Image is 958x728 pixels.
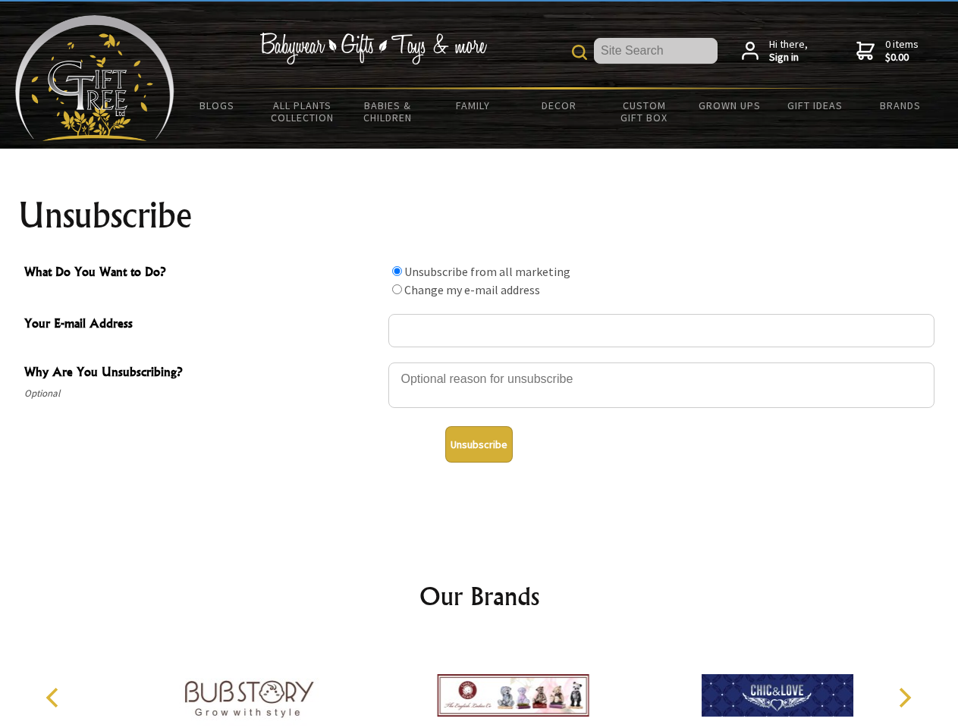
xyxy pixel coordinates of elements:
[392,284,402,294] input: What Do You Want to Do?
[388,362,934,408] textarea: Why Are You Unsubscribing?
[15,15,174,141] img: Babyware - Gifts - Toys and more...
[856,38,919,64] a: 0 items$0.00
[885,37,919,64] span: 0 items
[885,51,919,64] strong: $0.00
[686,89,772,121] a: Grown Ups
[24,362,381,384] span: Why Are You Unsubscribing?
[259,33,487,64] img: Babywear - Gifts - Toys & more
[24,384,381,403] span: Optional
[38,681,71,714] button: Previous
[24,314,381,336] span: Your E-mail Address
[769,38,808,64] span: Hi there,
[445,426,513,463] button: Unsubscribe
[345,89,431,133] a: Babies & Children
[260,89,346,133] a: All Plants Collection
[887,681,921,714] button: Next
[24,262,381,284] span: What Do You Want to Do?
[30,578,928,614] h2: Our Brands
[858,89,944,121] a: Brands
[769,51,808,64] strong: Sign in
[404,264,570,279] label: Unsubscribe from all marketing
[18,197,941,234] h1: Unsubscribe
[404,282,540,297] label: Change my e-mail address
[174,89,260,121] a: BLOGS
[431,89,517,121] a: Family
[601,89,687,133] a: Custom Gift Box
[594,38,718,64] input: Site Search
[516,89,601,121] a: Decor
[392,266,402,276] input: What Do You Want to Do?
[772,89,858,121] a: Gift Ideas
[572,45,587,60] img: product search
[742,38,808,64] a: Hi there,Sign in
[388,314,934,347] input: Your E-mail Address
